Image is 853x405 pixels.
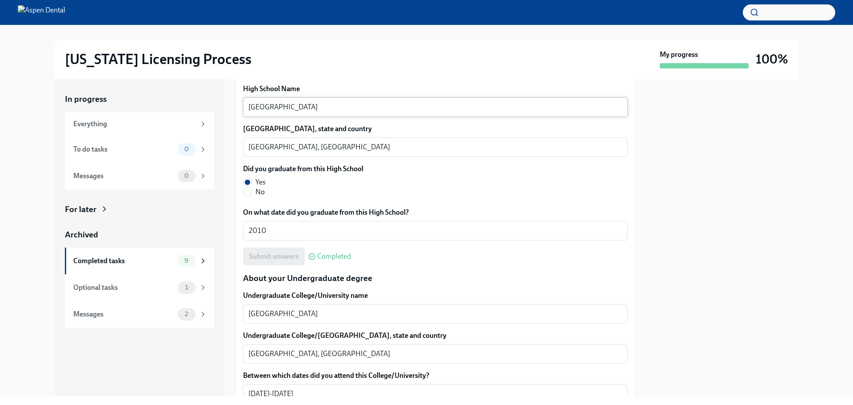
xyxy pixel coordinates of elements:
a: Completed tasks9 [65,248,214,274]
label: Between which dates did you attend this College/University? [243,371,628,381]
span: 1 [180,284,193,291]
div: To do tasks [73,144,174,154]
p: About your Undergraduate degree [243,273,628,284]
span: 0 [179,172,194,179]
span: Completed [317,253,351,260]
h2: [US_STATE] Licensing Process [65,50,251,68]
textarea: [GEOGRAPHIC_DATA] [248,309,622,319]
a: Optional tasks1 [65,274,214,301]
span: No [255,187,265,197]
textarea: [GEOGRAPHIC_DATA], [GEOGRAPHIC_DATA] [248,349,622,359]
a: Messages0 [65,163,214,189]
strong: My progress [660,50,698,60]
label: Undergraduate College/University name [243,291,628,301]
textarea: [GEOGRAPHIC_DATA], [GEOGRAPHIC_DATA] [248,142,622,152]
a: Messages2 [65,301,214,328]
div: For later [65,204,96,215]
div: Messages [73,309,174,319]
div: Everything [73,119,195,129]
h3: 100% [756,51,788,67]
a: In progress [65,93,214,105]
label: High School Name [243,84,628,94]
img: Aspen Dental [18,5,65,20]
div: Messages [73,171,174,181]
textarea: 2010 [248,225,622,236]
label: On what date did you graduate from this High School? [243,208,628,217]
a: Archived [65,229,214,241]
a: Everything [65,112,214,136]
span: Yes [255,177,266,187]
label: Did you graduate from this High School [243,164,363,174]
a: For later [65,204,214,215]
a: To do tasks0 [65,136,214,163]
div: Optional tasks [73,283,174,293]
span: 2 [179,311,193,317]
div: Completed tasks [73,256,174,266]
label: Undergraduate College/[GEOGRAPHIC_DATA], state and country [243,331,628,341]
span: 0 [179,146,194,152]
label: [GEOGRAPHIC_DATA], state and country [243,124,628,134]
textarea: [DATE]-[DATE] [248,389,622,399]
textarea: [GEOGRAPHIC_DATA] [248,102,622,112]
span: 9 [179,257,194,264]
